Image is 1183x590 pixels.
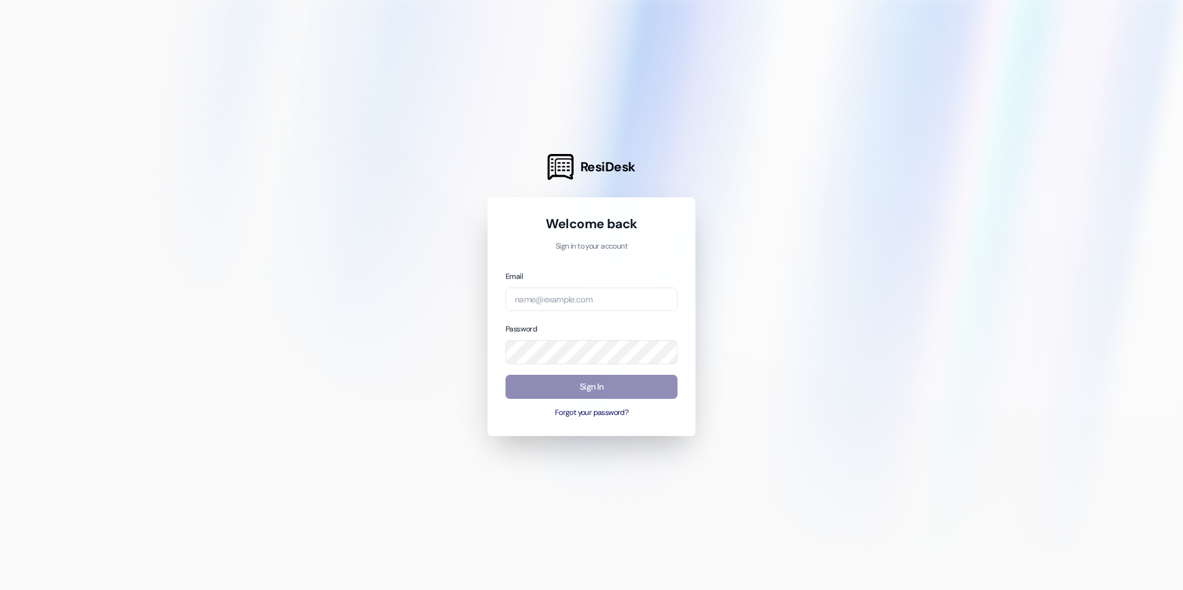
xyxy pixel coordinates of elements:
h1: Welcome back [505,215,678,233]
img: ResiDesk Logo [548,154,574,180]
input: name@example.com [505,288,678,312]
button: Sign In [505,375,678,399]
span: ResiDesk [580,158,635,176]
label: Password [505,324,537,334]
label: Email [505,271,523,281]
button: Forgot your password? [505,408,678,419]
p: Sign in to your account [505,241,678,252]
